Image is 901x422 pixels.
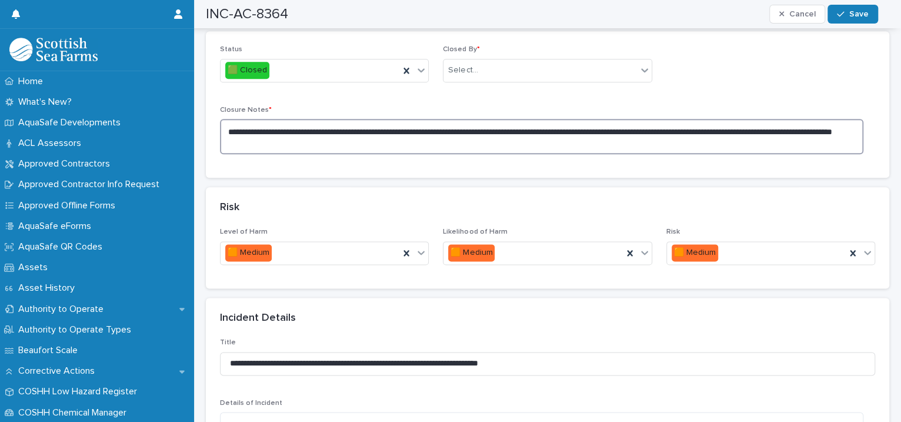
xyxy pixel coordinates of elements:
[448,244,495,261] div: 🟧 Medium
[827,5,877,24] button: Save
[849,10,869,18] span: Save
[14,407,136,418] p: COSHH Chemical Manager
[14,158,119,170] p: Approved Contractors
[14,97,81,108] p: What's New?
[14,386,146,397] p: COSHH Low Hazard Register
[9,38,98,61] img: bPIBxiqnSb2ggTQWdOVV
[448,64,478,77] div: Select...
[14,117,130,128] p: AquaSafe Developments
[672,244,718,261] div: 🟧 Medium
[14,345,87,356] p: Beaufort Scale
[206,6,288,23] h2: INC-AC-8364
[220,339,236,346] span: Title
[220,228,268,235] span: Level of Harm
[14,262,57,273] p: Assets
[789,10,815,18] span: Cancel
[220,46,242,53] span: Status
[666,228,680,235] span: Risk
[14,241,112,252] p: AquaSafe QR Codes
[220,201,239,214] h2: Risk
[220,400,282,407] span: Details of Incident
[14,138,91,149] p: ACL Assessors
[225,244,272,261] div: 🟧 Medium
[14,283,84,294] p: Asset History
[769,5,826,24] button: Cancel
[443,228,507,235] span: Likelihood of Harm
[220,107,272,114] span: Closure Notes
[443,46,479,53] span: Closed By
[14,324,141,335] p: Authority to Operate Types
[14,200,125,211] p: Approved Offline Forms
[225,62,269,79] div: 🟩 Closed
[14,365,104,377] p: Corrective Actions
[14,221,101,232] p: AquaSafe eForms
[14,179,169,190] p: Approved Contractor Info Request
[220,312,296,325] h2: Incident Details
[14,76,52,87] p: Home
[14,304,113,315] p: Authority to Operate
